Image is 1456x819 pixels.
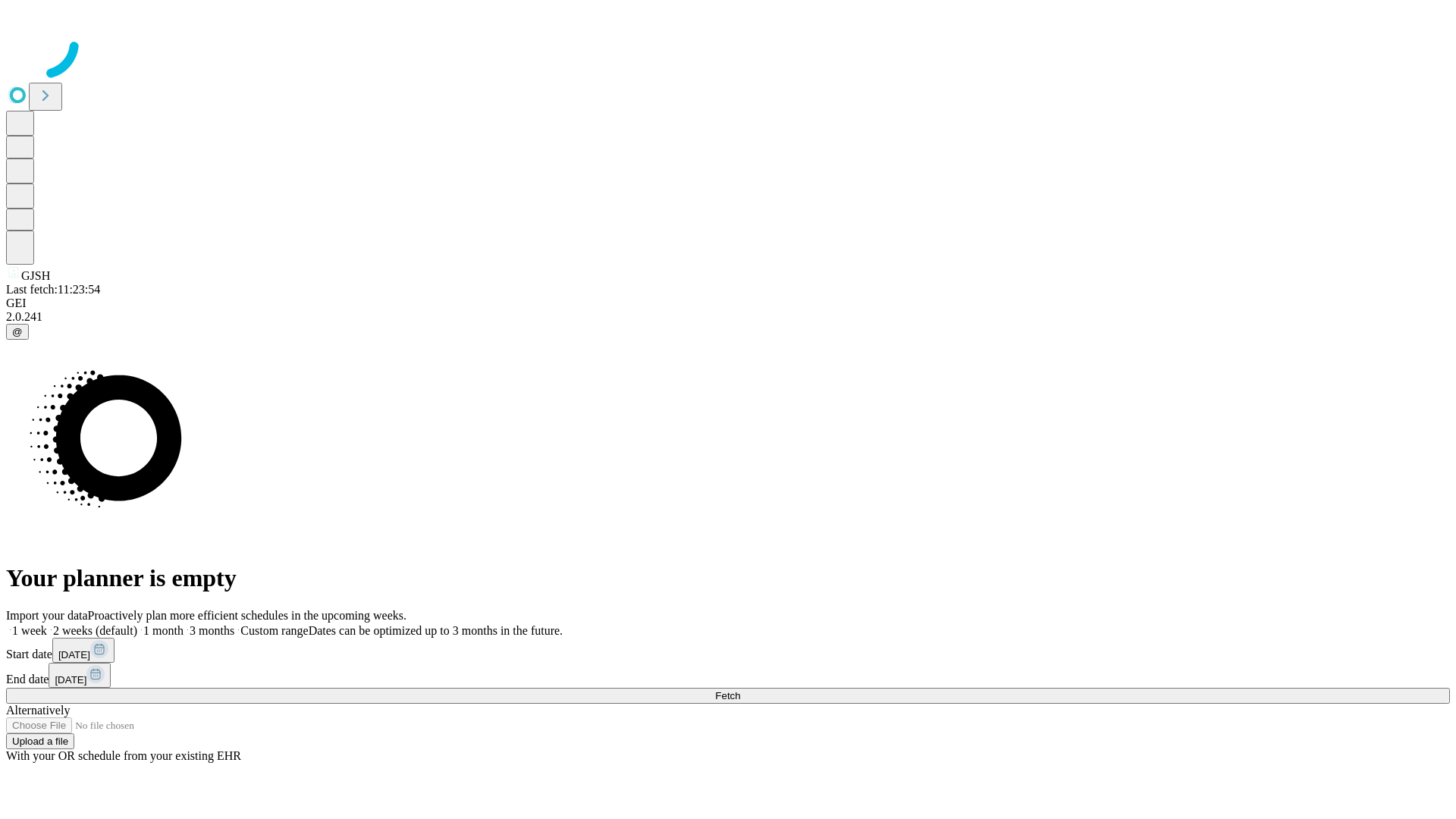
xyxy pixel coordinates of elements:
[12,326,23,337] span: @
[55,674,86,686] span: [DATE]
[49,663,111,688] button: [DATE]
[6,324,29,340] button: @
[52,638,115,663] button: [DATE]
[12,624,47,637] span: 1 week
[240,624,308,637] span: Custom range
[309,624,563,637] span: Dates can be optimized up to 3 months in the future.
[6,609,88,622] span: Import your data
[6,310,1450,324] div: 2.0.241
[6,749,241,762] span: With your OR schedule from your existing EHR
[715,690,740,701] span: Fetch
[143,624,184,637] span: 1 month
[6,688,1450,704] button: Fetch
[58,649,90,661] span: [DATE]
[6,564,1450,592] h1: Your planner is empty
[88,609,406,622] span: Proactively plan more efficient schedules in the upcoming weeks.
[6,663,1450,688] div: End date
[21,269,50,282] span: GJSH
[6,297,1450,310] div: GEI
[6,704,70,717] span: Alternatively
[6,733,74,749] button: Upload a file
[190,624,234,637] span: 3 months
[53,624,137,637] span: 2 weeks (default)
[6,283,100,296] span: Last fetch: 11:23:54
[6,638,1450,663] div: Start date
